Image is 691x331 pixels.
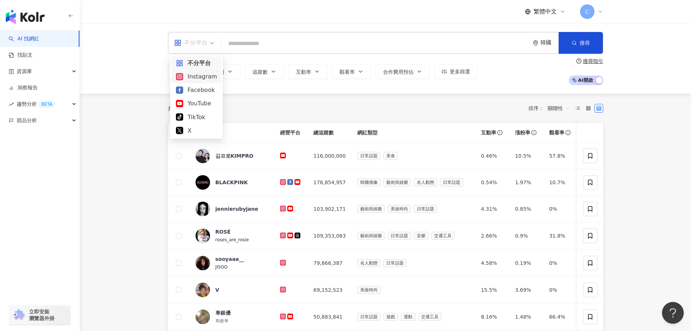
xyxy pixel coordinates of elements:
span: 藝術與娛樂 [357,205,385,213]
div: 2.66% [481,232,503,240]
img: KOL Avatar [196,310,210,324]
th: 總追蹤數 [308,123,351,143]
span: 關聯性 [548,102,569,114]
span: 日常話題 [388,232,411,240]
div: 韓國 [540,40,559,46]
div: 排序： [528,102,573,114]
a: KOL AvatarROSÉroses_are_rosie [196,228,269,243]
span: 漲粉率 [515,129,530,136]
span: C [585,8,589,16]
img: KOL Avatar [196,229,210,243]
span: 日常話題 [357,152,381,160]
button: 更多篩選 [434,64,478,79]
span: 立即安裝 瀏覽器外掛 [29,308,54,322]
span: 合作費用預估 [383,69,414,75]
td: 79,866,387 [308,250,351,277]
span: 競品分析 [17,112,37,129]
span: info-circle [496,129,503,136]
div: 4.31% [481,205,503,213]
a: KOL Avatar車銀優차은우 [196,309,269,324]
div: 0% [549,259,572,267]
div: 66.4% [549,313,572,321]
div: jennierubyjane [215,205,258,213]
div: ROSÉ [215,228,231,235]
span: roses_are_rosie [215,237,249,242]
img: chrome extension [12,309,26,321]
span: info-circle [564,129,572,136]
a: KOL AvatarV [196,283,269,297]
a: chrome extension立即安裝 瀏覽器外掛 [9,305,70,325]
div: X [176,126,217,135]
span: 美妝時尚 [388,205,411,213]
div: 0.19% [515,259,538,267]
span: 資源庫 [17,63,32,80]
span: 趨勢分析 [17,96,55,112]
span: 交通工具 [431,232,455,240]
th: 網紅類型 [351,123,475,143]
span: 차은우 [215,318,229,323]
div: V [215,286,219,294]
img: KOL Avatar [196,202,210,216]
a: searchAI 找網紅 [9,35,39,43]
th: 網紅名稱 [190,123,275,143]
a: 洞察報告 [9,84,38,92]
div: 0.54% [481,178,503,186]
div: BLACKPINK [215,179,248,186]
button: 互動率 [288,64,328,79]
div: Facebook [176,85,217,94]
span: rise [9,102,14,107]
div: BETA [38,101,55,108]
div: TikTok [176,113,217,122]
div: 10.7% [549,178,572,186]
span: 日常話題 [440,178,463,186]
td: 50,883,841 [308,303,351,331]
div: YouTube [176,99,217,108]
span: 更多篩選 [450,69,470,74]
button: 搜尋 [559,32,603,54]
div: 0.9% [515,232,538,240]
div: 不分平台 [174,37,207,49]
img: KOL Avatar [196,283,210,297]
div: 共 筆 [168,105,202,111]
a: KOL Avatarsooyaaa__JISOO [196,255,269,271]
td: 103,902,171 [308,196,351,222]
iframe: Help Scout Beacon - Open [662,302,684,324]
span: 互動率 [481,129,496,136]
button: 類型 [168,64,202,79]
div: 車銀優 [215,309,231,316]
span: 美食 [383,152,398,160]
span: 日常話題 [414,205,437,213]
span: question-circle [576,58,581,64]
span: 藝術與娛樂 [383,178,411,186]
div: 搜尋指引 [583,58,603,64]
button: 合作費用預估 [375,64,430,79]
span: 音樂 [414,232,428,240]
a: KOL Avatar김프로KIMPRO [196,149,269,163]
td: 176,854,957 [308,169,351,196]
img: KOL Avatar [196,149,210,163]
div: 0.46% [481,152,503,160]
span: 繁體中文 [534,8,557,16]
span: 日常話題 [357,313,381,321]
div: 1.97% [515,178,538,186]
td: 69,152,523 [308,277,351,303]
div: 不分平台 [176,58,217,68]
a: KOL AvatarBLACKPINK [196,175,269,190]
span: 名人動態 [414,178,437,186]
td: 116,000,000 [308,143,351,169]
div: 김프로KIMPRO [215,152,254,160]
div: 10.5% [515,152,538,160]
span: 名人動態 [357,259,381,267]
a: 找貼文 [9,52,33,59]
span: environment [533,40,538,46]
span: 觀看率 [549,129,564,136]
span: 運動 [401,313,415,321]
div: Instagram [176,72,217,81]
div: 4.58% [481,259,503,267]
div: 15.5% [481,286,503,294]
img: KOL Avatar [196,175,210,190]
span: 互動率 [296,69,311,75]
td: 109,353,083 [308,222,351,250]
div: 0.85% [515,205,538,213]
button: 追蹤數 [245,64,284,79]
